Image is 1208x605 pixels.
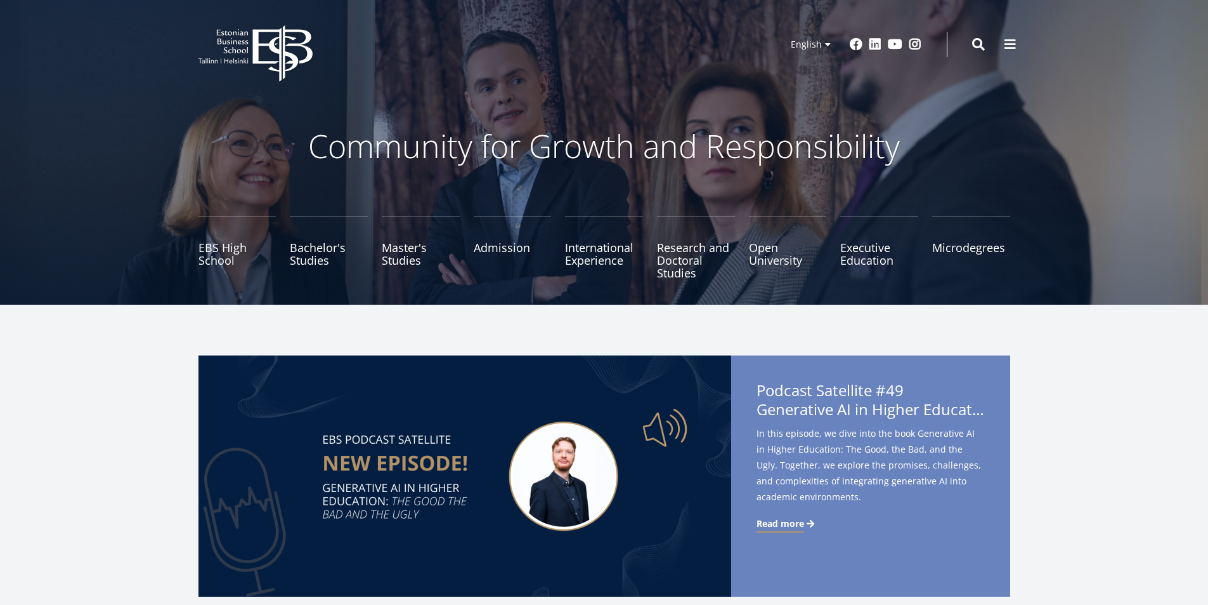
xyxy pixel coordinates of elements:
a: Instagram [909,38,921,51]
img: Satellite #49 [198,356,731,597]
a: Master's Studies [382,216,460,279]
a: Open University [749,216,827,279]
a: Admission [474,216,552,279]
a: Bachelor's Studies [290,216,368,279]
a: Executive Education [840,216,918,279]
a: International Experience [565,216,643,279]
a: EBS High School [198,216,276,279]
a: Read more [757,517,817,530]
a: Facebook [850,38,862,51]
a: Microdegrees [932,216,1010,279]
span: Read more [757,517,804,530]
span: Podcast Satellite #49 [757,381,985,423]
span: Generative AI in Higher Education: The Good, the Bad, and the Ugly [757,400,985,419]
a: Linkedin [869,38,881,51]
a: Research and Doctoral Studies [657,216,735,279]
p: Community for Growth and Responsibility [268,127,940,165]
a: Youtube [888,38,902,51]
span: In this episode, we dive into the book Generative AI in Higher Education: The Good, the Bad, and ... [757,425,985,505]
